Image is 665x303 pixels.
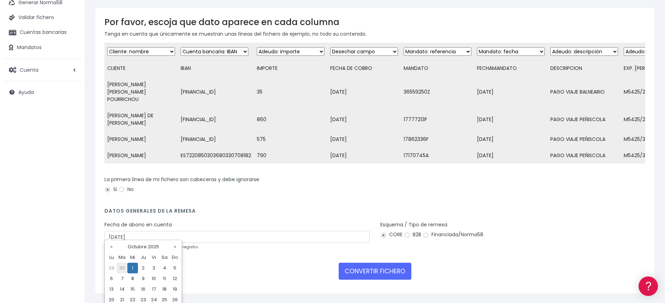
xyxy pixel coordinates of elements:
td: 10 [149,273,159,284]
td: 575 [254,131,327,148]
td: 15 [127,284,138,295]
td: 17170745A [401,148,474,164]
th: Do [170,252,180,263]
td: [PERSON_NAME] DE [PERSON_NAME] [104,108,178,131]
label: Si [104,186,117,193]
td: 5 [170,263,180,273]
a: Formatos [7,89,134,100]
td: 1 [127,263,138,273]
label: B2B [404,231,421,238]
label: CORE [380,231,403,238]
td: FECHAMANDATO [474,60,548,77]
label: Financiada/Norma58 [423,231,483,238]
td: 2 [138,263,149,273]
td: [DATE] [474,77,548,108]
td: 860 [254,108,327,131]
th: Ma [117,252,127,263]
td: [PERSON_NAME] [104,148,178,164]
th: « [106,242,117,252]
a: Mandatos [4,40,81,55]
td: 14 [117,284,127,295]
button: CONVERTIR FICHERO [339,263,411,280]
th: » [170,242,180,252]
td: 13 [106,284,117,295]
p: Tenga en cuenta que únicamente se muestran unas líneas del fichero de ejemplo, no todo su contenido. [104,30,645,38]
td: [DATE] [474,148,548,164]
a: Cuenta [4,63,81,77]
td: 3 [149,263,159,273]
td: 11 [159,273,170,284]
td: 790 [254,148,327,164]
td: [PERSON_NAME] [104,131,178,148]
td: 7 [117,273,127,284]
label: No [119,186,134,193]
td: IBAN [178,60,254,77]
a: Cuentas bancarias [4,25,81,40]
td: 30 [117,263,127,273]
td: [DATE] [327,108,401,131]
th: Vi [149,252,159,263]
th: Octubre 2025 [117,242,170,252]
div: Convertir ficheros [7,78,134,85]
th: Mi [127,252,138,263]
td: 4 [159,263,170,273]
td: 35 [254,77,327,108]
th: Lu [106,252,117,263]
td: 19 [170,284,180,295]
td: 8 [127,273,138,284]
th: Sa [159,252,170,263]
td: 36559250Z [401,77,474,108]
td: 6 [106,273,117,284]
td: [DATE] [327,131,401,148]
td: 29 [106,263,117,273]
td: PAGO VIAJE BALNEARIO [548,77,621,108]
label: La primera línea de mi fichero son cabeceras y debe ignorarse [104,176,259,183]
button: Contáctanos [7,189,134,201]
a: General [7,151,134,162]
div: Programadores [7,170,134,176]
a: Problemas habituales [7,100,134,111]
td: MANDATO [401,60,474,77]
td: DESCRIPCION [548,60,621,77]
td: 16 [138,284,149,295]
a: Videotutoriales [7,111,134,122]
h4: Datos generales de la remesa [104,208,645,218]
span: Ayuda [18,89,34,96]
div: Facturación [7,140,134,147]
a: Validar fichero [4,10,81,25]
td: 17777213F [401,108,474,131]
td: [DATE] [327,148,401,164]
td: PAGO VIAJE PEÑISCOLA [548,131,621,148]
td: PAGO VIAJE PEÑISCOLA [548,108,621,131]
div: Información general [7,49,134,56]
td: [PERSON_NAME] [PERSON_NAME] POURRICHOU [104,77,178,108]
td: 17 [149,284,159,295]
td: 12 [170,273,180,284]
label: Fecha de abono en cuenta [104,221,172,228]
a: API [7,180,134,191]
td: [FINANCIAL_ID] [178,131,254,148]
td: [FINANCIAL_ID] [178,77,254,108]
td: [DATE] [474,108,548,131]
a: Perfiles de empresas [7,122,134,133]
td: [FINANCIAL_ID] [178,108,254,131]
a: Información general [7,60,134,71]
a: POWERED BY ENCHANT [97,203,136,210]
span: Cuenta [20,66,38,73]
td: 9 [138,273,149,284]
th: Ju [138,252,149,263]
td: CLIENTE [104,60,178,77]
a: Ayuda [4,85,81,100]
td: [DATE] [327,77,401,108]
h3: Por favor, escoja que dato aparece en cada columna [104,17,645,27]
label: Esquema / Tipo de remesa [380,221,447,228]
td: 18 [159,284,170,295]
td: [DATE] [474,131,548,148]
td: IMPORTE [254,60,327,77]
td: ES7220850303680330708182 [178,148,254,164]
td: FECHA DE COBRO [327,60,401,77]
td: 17862336F [401,131,474,148]
td: PAGO VIAJE PEÑISCOLA [548,148,621,164]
